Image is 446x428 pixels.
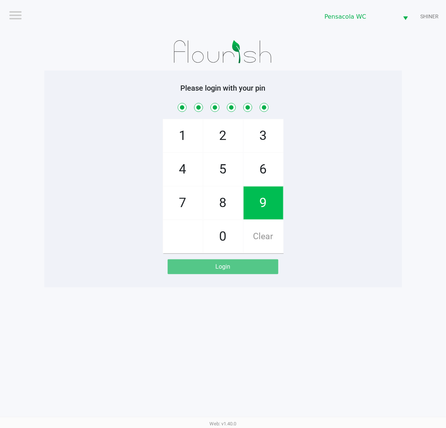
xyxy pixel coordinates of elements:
[244,119,283,152] span: 3
[203,153,243,186] span: 5
[163,153,203,186] span: 4
[163,187,203,219] span: 7
[325,12,394,21] span: Pensacola WC
[203,119,243,152] span: 2
[203,220,243,253] span: 0
[244,187,283,219] span: 9
[398,8,412,25] button: Select
[244,153,283,186] span: 6
[163,119,203,152] span: 1
[50,84,396,93] h5: Please login with your pin
[244,220,283,253] span: Clear
[203,187,243,219] span: 8
[420,13,439,21] span: SHINER
[210,421,237,427] span: Web: v1.40.0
